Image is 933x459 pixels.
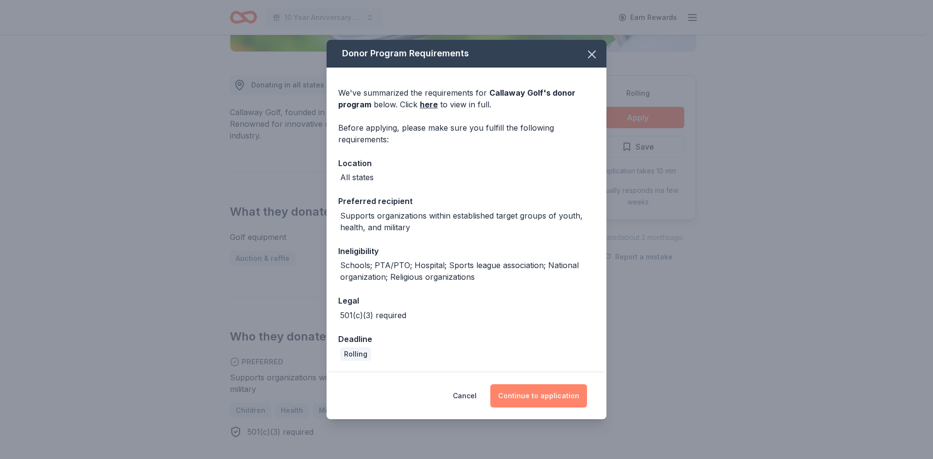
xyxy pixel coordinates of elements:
[338,122,595,145] div: Before applying, please make sure you fulfill the following requirements:
[338,195,595,207] div: Preferred recipient
[338,157,595,170] div: Location
[338,87,595,110] div: We've summarized the requirements for below. Click to view in full.
[490,384,587,408] button: Continue to application
[420,99,438,110] a: here
[340,259,595,283] div: Schools; PTA/PTO; Hospital; Sports league association; National organization; Religious organizat...
[327,40,606,68] div: Donor Program Requirements
[340,210,595,233] div: Supports organizations within established target groups of youth, health, and military
[453,384,477,408] button: Cancel
[338,294,595,307] div: Legal
[340,309,406,321] div: 501(c)(3) required
[340,171,374,183] div: All states
[338,245,595,257] div: Ineligibility
[340,347,371,361] div: Rolling
[338,333,595,345] div: Deadline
